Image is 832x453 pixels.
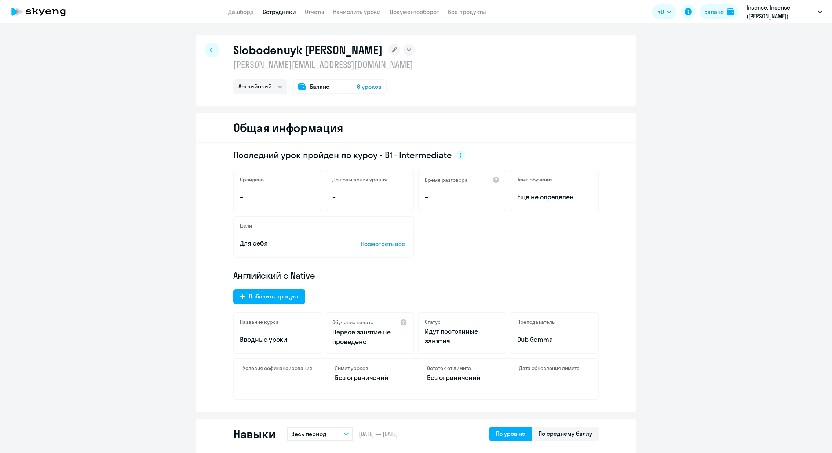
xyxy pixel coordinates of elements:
[233,59,415,70] p: [PERSON_NAME][EMAIL_ADDRESS][DOMAIN_NAME]
[287,427,353,441] button: Весь период
[233,120,343,135] h2: Общая информация
[390,8,439,15] a: Документооборот
[240,176,264,183] h5: Пройдено
[743,3,826,21] button: Insense, Insense ([PERSON_NAME])
[539,429,592,438] div: По среднему баллу
[249,292,299,301] div: Добавить продукт
[517,319,555,325] h5: Преподаватель
[359,430,398,438] span: [DATE] — [DATE]
[425,327,500,346] p: Идут постоянные занятия
[240,192,315,202] p: –
[233,43,383,57] h1: Slobodenuyk [PERSON_NAME]
[704,7,724,16] div: Баланс
[496,429,525,438] div: По уровню
[657,7,664,16] span: RU
[747,3,815,21] p: Insense, Insense ([PERSON_NAME])
[243,365,313,372] h4: Условия софинансирования
[425,192,500,202] p: –
[228,8,254,15] a: Дашборд
[233,269,315,281] span: Английский с Native
[335,373,405,383] p: Без ограничений
[335,365,405,372] h4: Лимит уроков
[425,319,441,325] h5: Статус
[332,327,407,347] p: Первое занятие не проведено
[652,4,676,19] button: RU
[517,192,592,202] span: Ещё не определён
[310,82,329,91] span: Баланс
[427,365,497,372] h4: Остаток от лимита
[332,192,407,202] p: –
[305,8,324,15] a: Отчеты
[233,289,305,304] button: Добавить продукт
[332,176,387,183] h5: До повышения уровня
[357,82,382,91] span: 6 уроков
[240,222,252,229] h5: Цели
[519,365,589,372] h4: Дата обновления лимита
[448,8,486,15] a: Все продукты
[700,4,738,19] button: Балансbalance
[240,319,279,325] h5: Название курса
[233,427,275,441] h2: Навыки
[361,239,407,248] p: Посмотреть все
[517,176,553,183] h5: Темп обучения
[517,335,592,344] p: Dub Gemma
[727,8,734,15] img: balance
[291,430,326,438] p: Весь период
[240,335,315,344] p: Вводные уроки
[333,8,381,15] a: Начислить уроки
[425,177,468,183] h5: Время разговора
[243,373,313,383] p: –
[240,239,338,248] p: Для себя
[332,319,373,326] h5: Обучение начато
[427,373,497,383] p: Без ограничений
[519,373,589,383] p: –
[263,8,296,15] a: Сотрудники
[233,149,452,161] span: Последний урок пройден по курсу • B1 - Intermediate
